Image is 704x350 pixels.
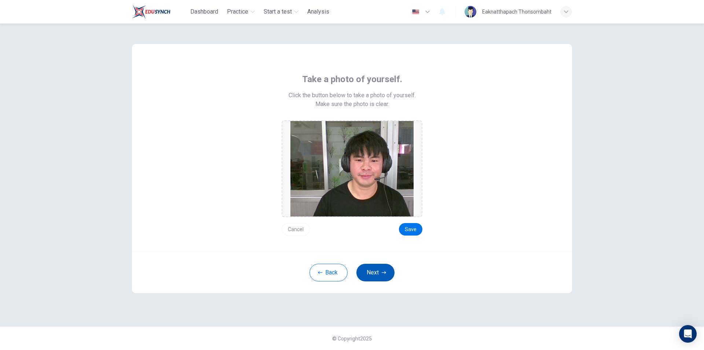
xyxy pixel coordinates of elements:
[187,5,221,18] button: Dashboard
[290,121,414,216] img: preview screemshot
[307,7,329,16] span: Analysis
[282,223,310,236] button: Cancel
[411,9,420,15] img: en
[302,73,402,85] span: Take a photo of yourself.
[315,100,389,109] span: Make sure the photo is clear.
[132,4,187,19] a: Train Test logo
[190,7,218,16] span: Dashboard
[304,5,332,18] button: Analysis
[264,7,292,16] span: Start a test
[289,91,416,100] span: Click the button below to take a photo of yourself.
[332,336,372,342] span: © Copyright 2025
[356,264,395,281] button: Next
[261,5,301,18] button: Start a test
[132,4,170,19] img: Train Test logo
[482,7,551,16] div: Eaknatthapach Thonsombaht
[679,325,697,343] div: Open Intercom Messenger
[224,5,258,18] button: Practice
[309,264,348,281] button: Back
[399,223,422,236] button: Save
[227,7,248,16] span: Practice
[465,6,476,18] img: Profile picture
